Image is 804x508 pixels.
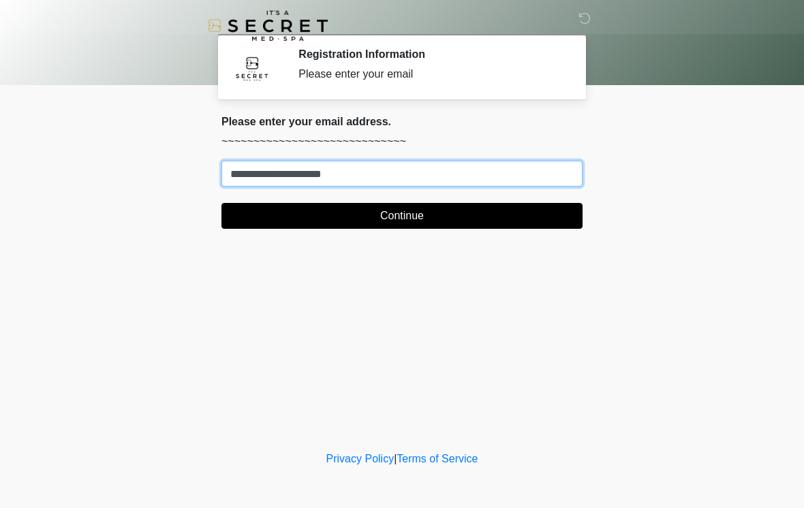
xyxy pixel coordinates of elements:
a: Terms of Service [397,453,478,464]
button: Continue [221,203,583,229]
a: Privacy Policy [326,453,395,464]
h2: Please enter your email address. [221,115,583,128]
img: It's A Secret Med Spa Logo [208,10,328,41]
a: | [394,453,397,464]
h2: Registration Information [298,48,562,61]
div: Please enter your email [298,66,562,82]
img: Agent Avatar [232,48,273,89]
p: ~~~~~~~~~~~~~~~~~~~~~~~~~~~~~ [221,133,583,150]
